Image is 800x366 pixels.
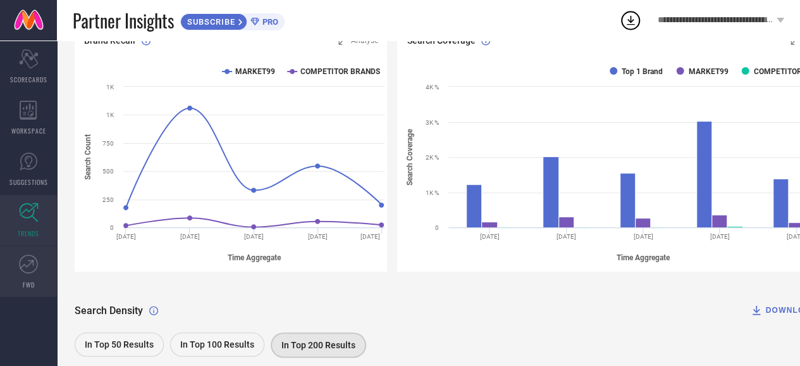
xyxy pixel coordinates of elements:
[619,9,642,32] div: Open download list
[84,35,135,46] span: Brand Recall
[426,189,439,196] text: 1K %
[406,129,415,186] tspan: Search Coverage
[235,67,275,76] text: MARKET99
[360,233,380,240] text: [DATE]
[180,233,200,240] text: [DATE]
[634,233,653,240] text: [DATE]
[426,154,439,161] text: 2K %
[10,75,47,84] span: SCORECARDS
[75,305,143,317] span: Search Density
[710,233,730,240] text: [DATE]
[102,140,114,147] text: 750
[18,229,39,238] span: TRENDS
[11,126,46,136] span: WORKSPACE
[106,111,114,118] text: 1K
[23,280,35,289] span: FWD
[73,8,174,34] span: Partner Insights
[300,67,380,76] text: COMPETITOR BRANDS
[180,10,285,30] a: SUBSCRIBEPRO
[9,177,48,187] span: SUGGESTIONS
[689,67,729,76] text: MARKET99
[181,17,238,27] span: SUBSCRIBE
[83,134,92,180] tspan: Search Count
[338,36,347,45] svg: Zoom
[180,339,254,350] span: In Top 100 Results
[308,233,328,240] text: [DATE]
[426,119,439,126] text: 3K %
[426,84,439,91] text: 4K %
[281,340,355,350] span: In Top 200 Results
[407,35,475,46] span: Search Coverage
[244,233,264,240] text: [DATE]
[116,233,136,240] text: [DATE]
[228,253,281,262] tspan: Time Aggregate
[480,233,500,240] text: [DATE]
[435,224,439,231] text: 0
[110,224,114,231] text: 0
[557,233,577,240] text: [DATE]
[102,196,114,203] text: 250
[85,339,154,350] span: In Top 50 Results
[622,67,663,76] text: Top 1 Brand
[259,17,278,27] span: PRO
[102,168,114,175] text: 500
[791,36,799,45] svg: Zoom
[106,84,114,91] text: 1K
[350,36,378,45] span: Analyse
[617,253,670,262] tspan: Time Aggregate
